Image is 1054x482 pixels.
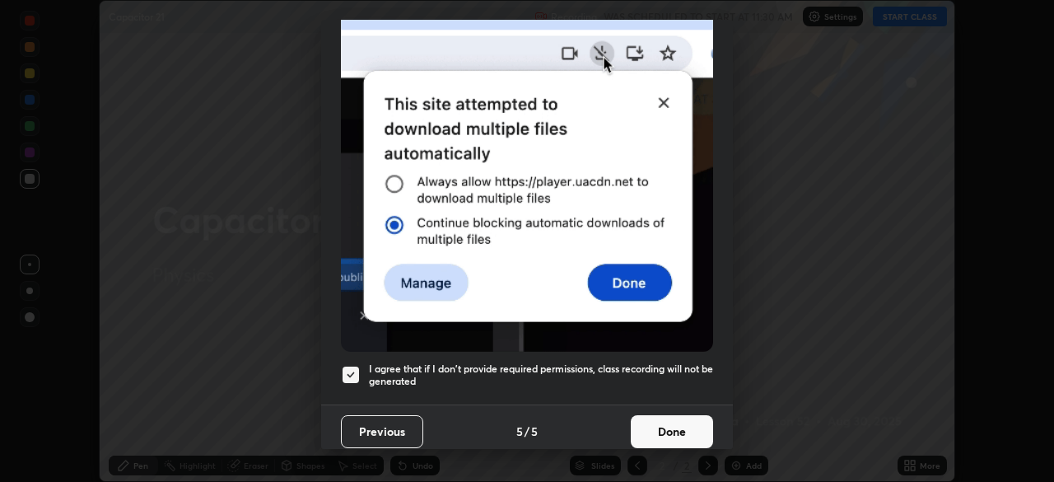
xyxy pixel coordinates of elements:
button: Previous [341,415,423,448]
h5: I agree that if I don't provide required permissions, class recording will not be generated [369,363,713,388]
h4: 5 [516,423,523,440]
h4: / [525,423,529,440]
h4: 5 [531,423,538,440]
button: Done [631,415,713,448]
